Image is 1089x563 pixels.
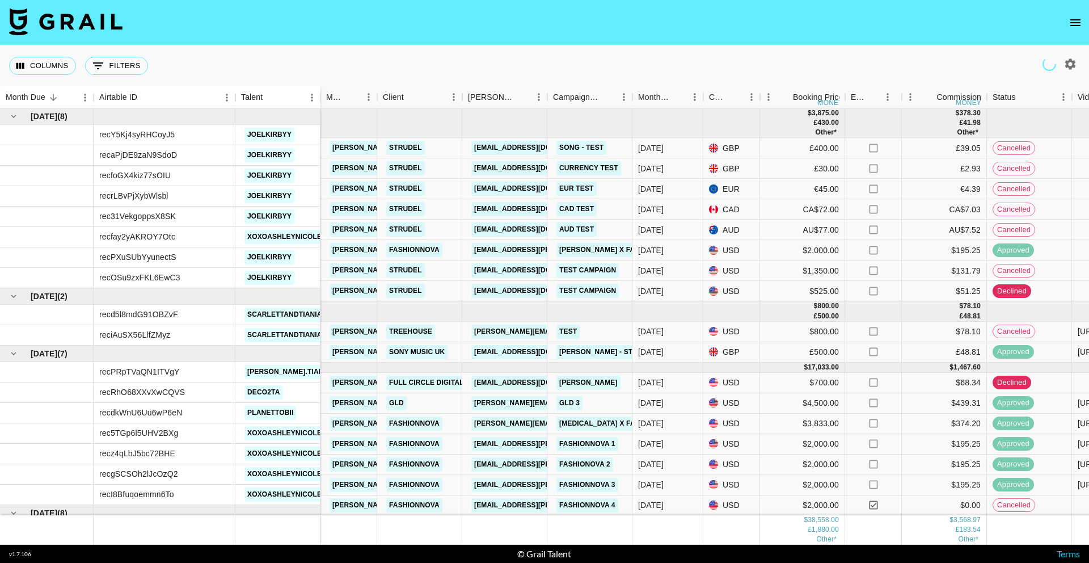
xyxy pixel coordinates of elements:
[471,182,598,196] a: [EMAIL_ADDRESS][DOMAIN_NAME]
[1064,11,1087,34] button: open drawer
[377,86,462,108] div: Client
[812,525,839,535] div: 1,880.00
[94,86,235,108] div: Airtable ID
[386,396,407,410] a: GLD
[845,86,902,108] div: Expenses: Remove Commission?
[244,467,324,481] a: xoxoashleynicole
[530,89,547,106] button: Menu
[31,348,57,359] span: [DATE]
[703,158,760,179] div: GBP
[471,417,656,431] a: [PERSON_NAME][EMAIL_ADDRESS][DOMAIN_NAME]
[902,342,987,363] div: £48.81
[553,86,600,108] div: Campaign (Type)
[816,535,837,543] span: € 45.00, CA$ 72.00, AU$ 77.00
[953,363,981,372] div: 1,467.60
[902,393,987,414] div: $439.31
[9,57,76,75] button: Select columns
[31,291,57,302] span: [DATE]
[556,182,597,196] a: EUR Test
[808,108,812,118] div: $
[902,322,987,342] div: $78.10
[244,169,294,183] a: joelkirbyy
[6,288,22,304] button: hide children
[638,204,664,215] div: Oct '25
[386,478,442,492] a: Fashionnova
[902,158,987,179] div: £2.93
[99,86,137,108] div: Airtable ID
[556,417,691,431] a: [MEDICAL_DATA] x Fashionnova 3/6
[244,328,325,342] a: scarlettandtiania
[638,326,664,337] div: Sep '25
[615,89,632,106] button: Menu
[386,202,425,216] a: Strudel
[556,376,621,390] a: [PERSON_NAME]
[386,417,442,431] a: Fashionnova
[1040,54,1059,74] span: Refreshing clients, managers, users, talent, campaigns...
[760,393,845,414] div: $4,500.00
[330,161,514,175] a: [PERSON_NAME][EMAIL_ADDRESS][DOMAIN_NAME]
[703,434,760,455] div: USD
[330,417,514,431] a: [PERSON_NAME][EMAIL_ADDRESS][DOMAIN_NAME]
[471,243,656,257] a: [EMAIL_ADDRESS][PERSON_NAME][DOMAIN_NAME]
[709,86,727,108] div: Currency
[99,309,178,320] div: recd5l8mdG91OBZvF
[556,202,597,216] a: CAD Test
[814,301,818,311] div: $
[386,263,425,278] a: Strudel
[638,418,664,429] div: Aug '25
[330,376,514,390] a: [PERSON_NAME][EMAIL_ADDRESS][DOMAIN_NAME]
[471,284,598,298] a: [EMAIL_ADDRESS][DOMAIN_NAME]
[949,363,953,372] div: $
[963,312,981,321] div: 48.81
[956,99,981,106] div: money
[703,342,760,363] div: GBP
[963,301,981,311] div: 78.10
[963,118,981,128] div: 41.98
[386,457,442,472] a: Fashionnova
[793,86,843,108] div: Booking Price
[1016,89,1032,105] button: Sort
[244,189,294,203] a: joelkirbyy
[760,475,845,495] div: $2,000.00
[638,224,664,236] div: Oct '25
[808,525,812,535] div: £
[31,507,57,519] span: [DATE]
[471,161,598,175] a: [EMAIL_ADDRESS][DOMAIN_NAME]
[514,89,530,105] button: Sort
[320,86,377,108] div: Manager
[638,245,664,256] div: Oct '25
[817,118,839,128] div: 430.00
[517,548,571,560] div: © Grail Talent
[638,265,664,276] div: Oct '25
[263,90,278,106] button: Sort
[386,325,435,339] a: Treehouse
[993,245,1034,256] span: approved
[556,478,618,492] a: Fashionnova 3
[902,240,987,261] div: $195.25
[57,291,67,302] span: ( 2 )
[902,373,987,393] div: $68.34
[471,376,598,390] a: [EMAIL_ADDRESS][DOMAIN_NAME]
[344,89,360,105] button: Sort
[471,325,656,339] a: [PERSON_NAME][EMAIL_ADDRESS][DOMAIN_NAME]
[383,86,404,108] div: Client
[386,376,467,390] a: Full Circle Digital
[556,325,580,339] a: Test
[99,129,175,140] div: recY5Kj4syRHCoyJ5
[556,498,618,512] a: Fashionnova 4
[330,478,514,492] a: [PERSON_NAME][EMAIL_ADDRESS][DOMAIN_NAME]
[902,434,987,455] div: $195.25
[386,284,425,298] a: Strudel
[760,495,845,516] div: $2,000.00
[638,163,664,174] div: Oct '25
[867,89,883,105] button: Sort
[99,386,185,398] div: recRhO68XXvXwCQVS
[99,190,168,201] div: recrLBvPjXybWlsbl
[1057,548,1080,559] a: Terms
[902,138,987,158] div: £39.05
[244,488,324,502] a: xoxoashleynicole
[330,263,514,278] a: [PERSON_NAME][EMAIL_ADDRESS][DOMAIN_NAME]
[6,108,22,124] button: hide children
[902,455,987,475] div: $195.25
[556,284,619,298] a: test campaign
